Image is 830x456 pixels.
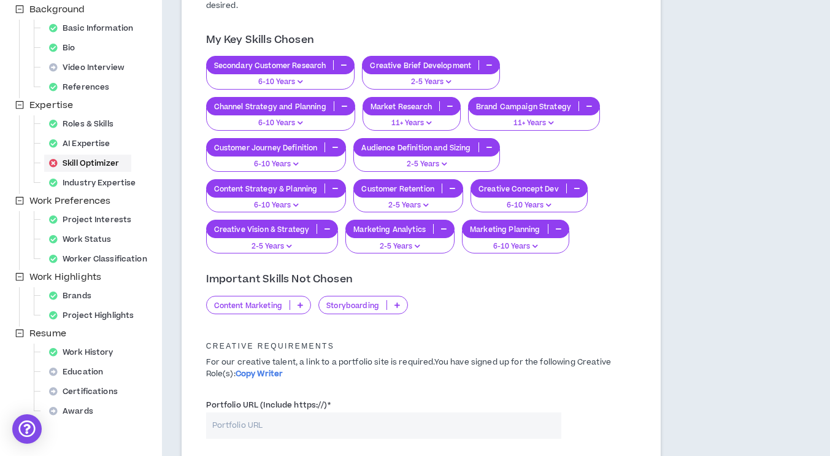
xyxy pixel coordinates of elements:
[206,107,355,131] button: 6-10 Years
[29,195,110,207] span: Work Preferences
[206,395,331,415] label: Portfolio URL (Include https://)
[44,174,148,191] div: Industry Expertise
[29,327,66,340] span: Resume
[363,102,439,111] p: Market Research
[15,196,24,205] span: minus-square
[346,225,433,234] p: Marketing Analytics
[471,190,588,213] button: 6-10 Years
[214,77,347,88] p: 6-10 Years
[27,327,69,341] span: Resume
[370,77,492,88] p: 2-5 Years
[44,403,106,420] div: Awards
[207,225,317,234] p: Creative Vision & Strategy
[207,102,334,111] p: Channel Strategy and Planning
[207,61,334,70] p: Secondary Customer Research
[354,143,478,152] p: Audience Definition and Sizing
[27,270,104,285] span: Work Highlights
[206,34,314,47] h3: My Key Skills Chosen
[354,184,442,193] p: Customer Retention
[44,155,131,172] div: Skill Optimizer
[15,329,24,338] span: minus-square
[27,2,87,17] span: Background
[44,39,88,56] div: Bio
[44,135,123,152] div: AI Expertise
[214,118,347,129] p: 6-10 Years
[345,231,455,254] button: 2-5 Years
[319,301,386,310] p: Storyboarding
[468,107,600,131] button: 11+ Years
[44,231,123,248] div: Work Status
[29,271,101,284] span: Work Highlights
[471,184,566,193] p: Creative Concept Dev
[476,118,592,129] p: 11+ Years
[197,357,646,380] p: For our creative talent, a link to a portfolio site is required. You have signed up for the follo...
[44,363,115,381] div: Education
[27,194,113,209] span: Work Preferences
[206,190,347,213] button: 6-10 Years
[371,118,453,129] p: 11+ Years
[44,307,146,324] div: Project Highlights
[207,143,325,152] p: Customer Journey Definition
[44,344,126,361] div: Work History
[206,66,355,90] button: 6-10 Years
[44,211,144,228] div: Project Interests
[236,368,283,379] span: Copy Writer
[12,414,42,444] div: Open Intercom Messenger
[44,287,104,304] div: Brands
[44,79,121,96] div: References
[15,101,24,109] span: minus-square
[214,200,339,211] p: 6-10 Years
[353,241,447,252] p: 2-5 Years
[469,102,578,111] p: Brand Campaign Strategy
[15,272,24,281] span: minus-square
[44,115,126,133] div: Roles & Skills
[362,66,500,90] button: 2-5 Years
[207,184,325,193] p: Content Strategy & Planning
[363,61,478,70] p: Creative Brief Development
[44,383,130,400] div: Certifications
[206,149,347,172] button: 6-10 Years
[44,20,145,37] div: Basic Information
[29,3,85,16] span: Background
[44,59,137,76] div: Video Interview
[206,412,562,439] input: Portfolio URL
[478,200,580,211] p: 6-10 Years
[361,200,455,211] p: 2-5 Years
[206,231,339,254] button: 2-5 Years
[29,99,73,112] span: Expertise
[363,107,461,131] button: 11+ Years
[463,225,548,234] p: Marketing Planning
[15,5,24,14] span: minus-square
[27,98,75,113] span: Expertise
[197,342,646,350] h5: Creative Requirements
[44,250,159,268] div: Worker Classification
[207,301,290,310] p: Content Marketing
[214,241,331,252] p: 2-5 Years
[214,159,339,170] p: 6-10 Years
[206,273,353,287] h3: Important Skills Not Chosen
[361,159,491,170] p: 2-5 Years
[353,190,463,213] button: 2-5 Years
[470,241,561,252] p: 6-10 Years
[462,231,569,254] button: 6-10 Years
[353,149,499,172] button: 2-5 Years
